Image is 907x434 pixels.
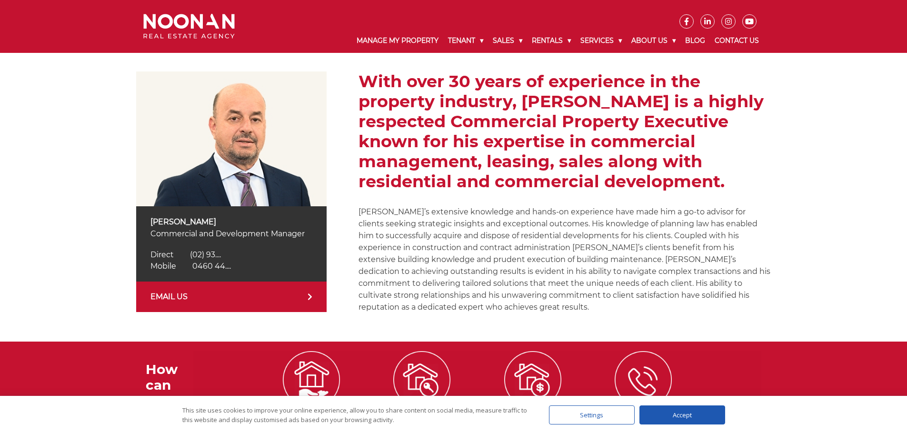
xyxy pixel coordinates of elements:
[576,29,627,53] a: Services
[283,351,340,408] img: ICONS
[639,405,725,424] div: Accept
[150,250,221,259] a: Click to reveal phone number
[393,351,450,408] img: ICONS
[549,405,635,424] div: Settings
[150,262,231,271] a: Click to reveal phone number
[627,29,680,53] a: About Us
[136,282,327,312] a: EMAIL US
[504,351,561,408] img: ICONS
[352,29,443,53] a: Manage My Property
[150,216,312,228] p: [PERSON_NAME]
[136,71,327,206] img: Spiro Veldekis
[182,405,530,424] div: This site uses cookies to improve your online experience, allow you to share content on social me...
[359,206,771,313] p: [PERSON_NAME]’s extensive knowledge and hands-on experience have made him a go-to advisor for cli...
[190,250,221,259] span: (02) 93....
[146,362,193,425] h3: How can we help?
[359,71,771,192] h2: With over 30 years of experience in the property industry, [PERSON_NAME] is a highly respected Co...
[192,262,231,271] span: 0460 44....
[150,228,312,240] p: Commercial and Development Manager
[680,29,710,53] a: Blog
[615,351,672,408] img: ICONS
[150,262,176,271] span: Mobile
[143,14,235,39] img: Noonan Real Estate Agency
[488,29,527,53] a: Sales
[527,29,576,53] a: Rentals
[710,29,764,53] a: Contact Us
[150,250,174,259] span: Direct
[443,29,488,53] a: Tenant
